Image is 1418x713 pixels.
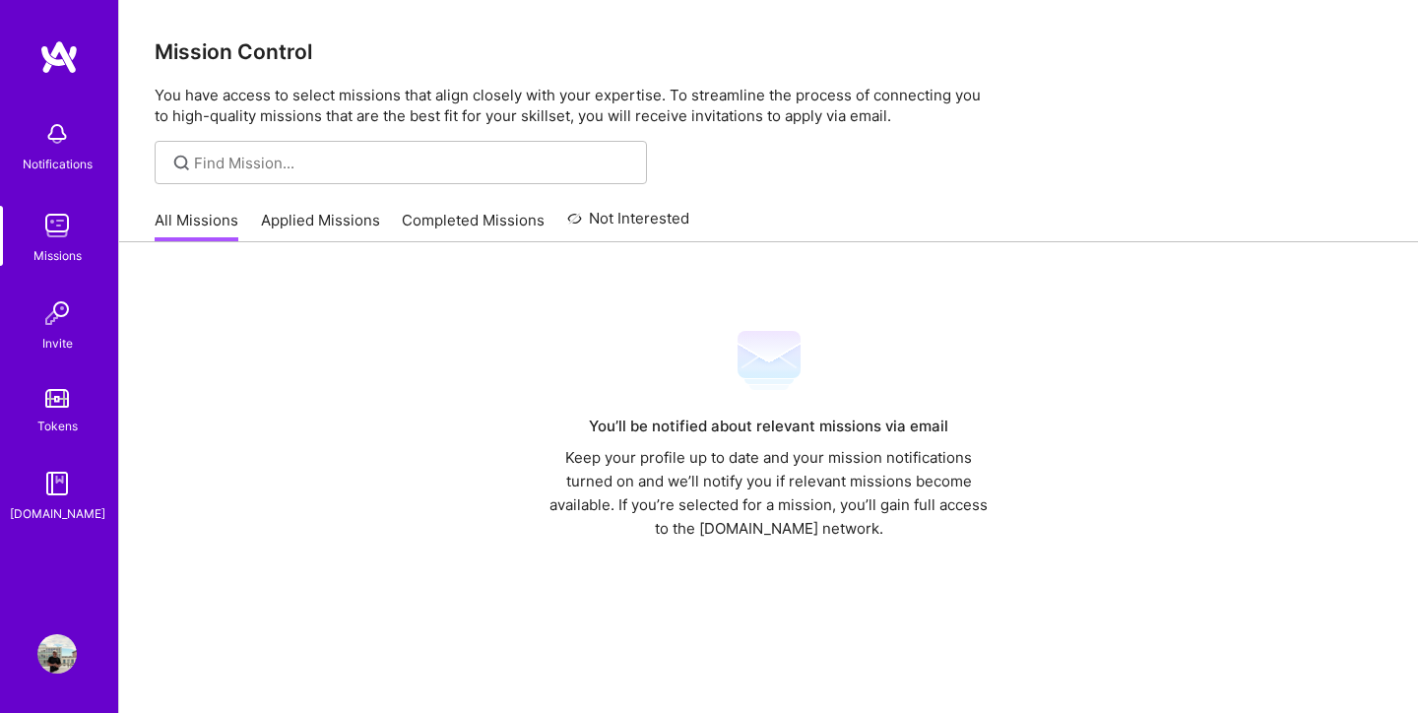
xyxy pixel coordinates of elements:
[402,210,545,242] a: Completed Missions
[37,293,77,333] img: Invite
[567,207,690,242] a: Not Interested
[37,634,77,674] img: User Avatar
[155,85,1383,126] p: You have access to select missions that align closely with your expertise. To streamline the proc...
[155,210,238,242] a: All Missions
[37,114,77,154] img: bell
[42,333,73,354] div: Invite
[542,415,997,438] div: You’ll be notified about relevant missions via email
[10,503,105,524] div: [DOMAIN_NAME]
[542,446,997,541] div: Keep your profile up to date and your mission notifications turned on and we’ll notify you if rel...
[738,329,801,392] img: Mail
[170,152,193,174] i: icon SearchGrey
[37,416,78,436] div: Tokens
[155,39,1383,64] h3: Mission Control
[37,464,77,503] img: guide book
[45,389,69,408] img: tokens
[194,153,632,173] input: Find Mission...
[261,210,380,242] a: Applied Missions
[39,39,79,75] img: logo
[37,206,77,245] img: teamwork
[23,154,93,174] div: Notifications
[33,245,82,266] div: Missions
